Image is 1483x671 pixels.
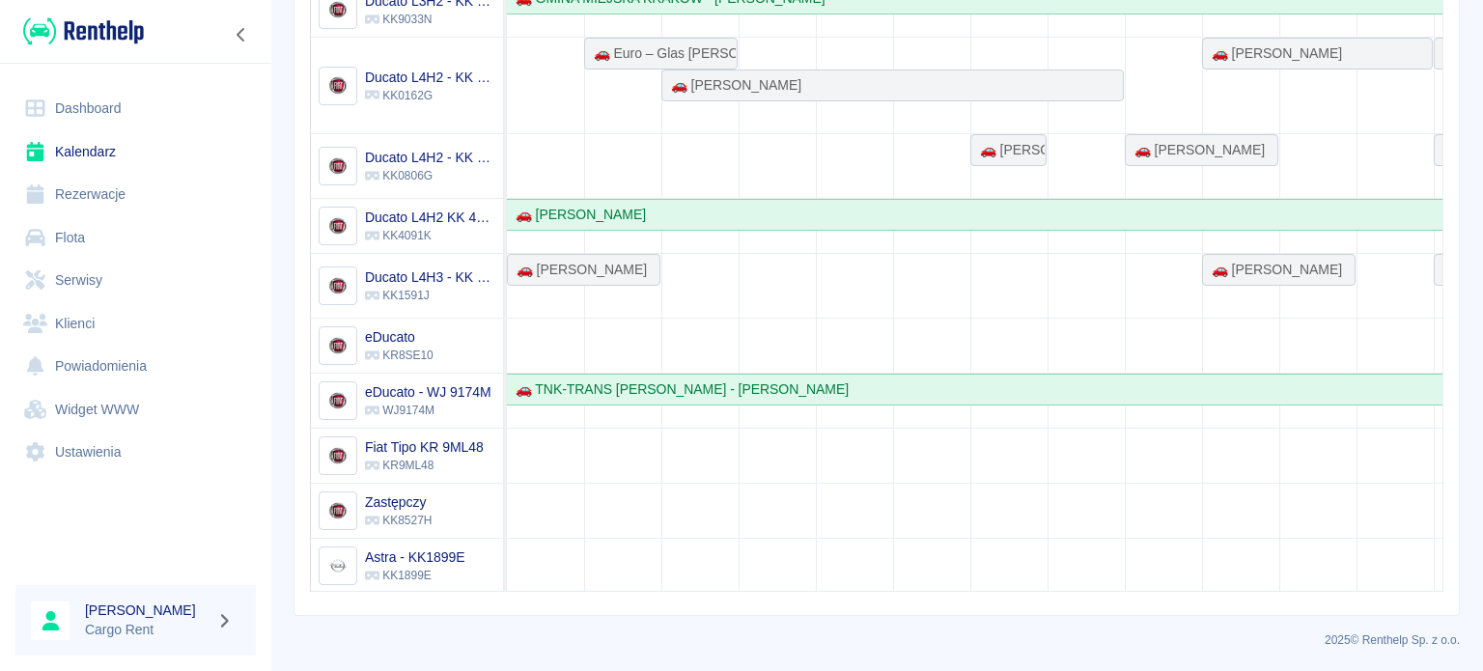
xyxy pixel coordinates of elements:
[365,512,432,529] p: KK8527H
[294,631,1460,649] p: 2025 © Renthelp Sp. z o.o.
[85,620,209,640] p: Cargo Rent
[365,87,495,104] p: KK0162G
[365,347,434,364] p: KR8SE10
[365,68,495,87] h6: Ducato L4H2 - KK 0162G
[227,22,256,47] button: Zwiń nawigację
[15,345,256,388] a: Powiadomienia
[322,550,353,582] img: Image
[365,11,495,28] p: KK9033N
[1204,260,1342,280] div: 🚗 [PERSON_NAME]
[322,210,353,242] img: Image
[586,43,736,64] div: 🚗 Euro – Glas [PERSON_NAME] Noga S.J - [PERSON_NAME]
[365,167,495,184] p: KK0806G
[322,495,353,527] img: Image
[972,140,1045,160] div: 🚗 [PERSON_NAME]
[15,388,256,432] a: Widget WWW
[365,227,495,244] p: KK4091K
[1127,140,1265,160] div: 🚗 [PERSON_NAME]
[365,547,465,567] h6: Astra - KK1899E
[23,15,144,47] img: Renthelp logo
[365,402,491,419] p: WJ9174M
[509,260,647,280] div: 🚗 [PERSON_NAME]
[365,567,465,584] p: KK1899E
[322,70,353,101] img: Image
[15,302,256,346] a: Klienci
[365,492,432,512] h6: Zastępczy
[322,330,353,362] img: Image
[85,601,209,620] h6: [PERSON_NAME]
[365,457,484,474] p: KR9ML48
[15,216,256,260] a: Flota
[322,270,353,302] img: Image
[663,75,801,96] div: 🚗 [PERSON_NAME]
[15,431,256,474] a: Ustawienia
[15,15,144,47] a: Renthelp logo
[365,382,491,402] h6: eDucato - WJ 9174M
[365,267,495,287] h6: Ducato L4H3 - KK 1591J
[365,327,434,347] h6: eDucato
[508,205,646,225] div: 🚗 [PERSON_NAME]
[15,259,256,302] a: Serwisy
[15,87,256,130] a: Dashboard
[365,287,495,304] p: KK1591J
[365,148,495,167] h6: Ducato L4H2 - KK 0806G
[15,173,256,216] a: Rezerwacje
[365,208,495,227] h6: Ducato L4H2 KK 4091K
[322,440,353,472] img: Image
[322,151,353,182] img: Image
[1204,43,1342,64] div: 🚗 [PERSON_NAME]
[508,379,849,400] div: 🚗 TNK-TRANS [PERSON_NAME] - [PERSON_NAME]
[15,130,256,174] a: Kalendarz
[322,385,353,417] img: Image
[365,437,484,457] h6: Fiat Tipo KR 9ML48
